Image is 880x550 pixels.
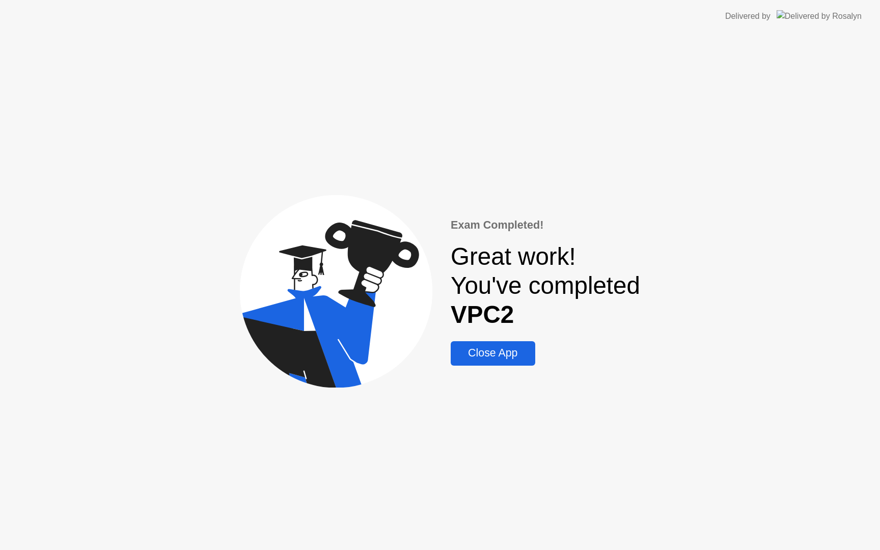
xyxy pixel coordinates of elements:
div: Great work! You've completed [451,242,640,329]
b: VPC2 [451,301,514,328]
div: Exam Completed! [451,217,640,233]
div: Close App [454,347,532,360]
button: Close App [451,341,535,366]
img: Delivered by Rosalyn [777,10,862,22]
div: Delivered by [725,10,771,22]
